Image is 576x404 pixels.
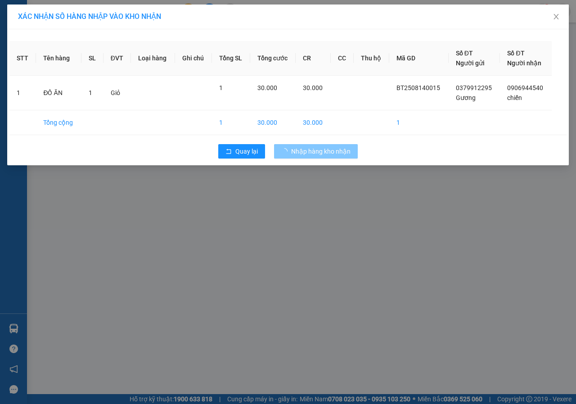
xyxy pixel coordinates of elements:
[456,50,473,57] span: Số ĐT
[507,84,543,91] span: 0906944540
[331,41,354,76] th: CC
[131,41,175,76] th: Loại hàng
[18,12,161,21] span: XÁC NHẬN SỐ HÀNG NHẬP VÀO KHO NHẬN
[296,41,331,76] th: CR
[36,41,81,76] th: Tên hàng
[212,41,250,76] th: Tổng SL
[70,20,112,28] span: Nhung (SG1)
[118,63,129,71] span: SL:
[89,89,92,96] span: 1
[9,41,36,76] th: STT
[553,13,560,20] span: close
[507,50,524,57] span: Số ĐT
[389,41,449,76] th: Mã GD
[3,45,69,58] td: CR:
[9,76,36,110] td: 1
[225,148,232,155] span: rollback
[507,59,541,67] span: Người nhận
[212,110,250,135] td: 1
[4,20,16,28] span: hậu
[456,59,485,67] span: Người gửi
[70,30,110,38] span: 0983515031
[4,63,67,71] span: 1 - Thùng vừa (vlnk)
[81,47,103,56] span: 30.000
[218,144,265,159] button: rollbackQuay lại
[4,30,44,38] span: 0397011339
[89,10,114,18] span: Bến Tre
[257,84,277,91] span: 30.000
[14,47,18,56] span: 0
[81,41,103,76] th: SL
[69,45,134,58] td: CC:
[456,94,476,101] span: Gương
[354,41,389,76] th: Thu hộ
[396,84,440,91] span: BT2508140015
[175,41,212,76] th: Ghi chú
[281,148,291,154] span: loading
[4,10,68,18] p: Gửi từ:
[25,10,49,18] span: Quận 5
[507,94,522,101] span: chiến
[129,62,134,72] span: 1
[103,76,131,110] td: Giỏ
[70,10,134,18] p: Nhận:
[36,76,81,110] td: ĐỒ ĂN
[291,146,351,156] span: Nhập hàng kho nhận
[274,144,358,159] button: Nhập hàng kho nhận
[250,110,296,135] td: 30.000
[235,146,258,156] span: Quay lại
[36,110,81,135] td: Tổng cộng
[544,5,569,30] button: Close
[389,110,449,135] td: 1
[103,41,131,76] th: ĐVT
[303,84,323,91] span: 30.000
[250,41,296,76] th: Tổng cước
[219,84,223,91] span: 1
[456,84,492,91] span: 0379912295
[296,110,331,135] td: 30.000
